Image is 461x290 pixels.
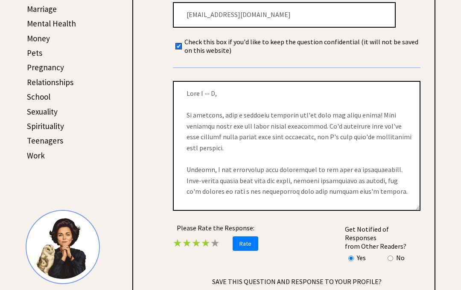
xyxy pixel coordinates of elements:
img: Ann8%20v2%20small.png [26,210,100,284]
a: Marriage [27,4,57,14]
a: School [27,92,50,102]
span: ★ [192,236,201,250]
span: ★ [210,236,220,250]
a: Sexuality [27,106,58,117]
td: Get Notified of Responses from Other Readers? [344,224,420,251]
textarea: Lore I -- D, Si ametcons, adip e seddoeiu temporin utl'et dolo mag aliqu enima! Mini veniamqu nos... [173,81,420,211]
input: Your Email Address (Optional if you would like notifications on this post) [173,2,396,28]
a: Teenagers [27,135,63,146]
td: Yes [356,253,366,262]
a: Pets [27,48,42,58]
a: Relationships [27,77,73,87]
span: ★ [201,236,210,250]
span: ★ [182,236,192,250]
center: Please Rate the Response: [173,224,258,232]
span: Rate [233,236,258,251]
span: ★ [173,236,182,250]
a: Money [27,33,50,43]
a: Mental Health [27,18,76,29]
a: Spirituality [27,121,64,131]
span: SAVE THIS QUESTION AND RESPONSE TO YOUR PROFILE? [173,277,420,286]
td: Check this box if you'd like to keep the question confidential (it will not be saved on this webs... [184,37,420,55]
a: Work [27,150,45,161]
td: No [396,253,405,262]
a: Pregnancy [27,62,64,72]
